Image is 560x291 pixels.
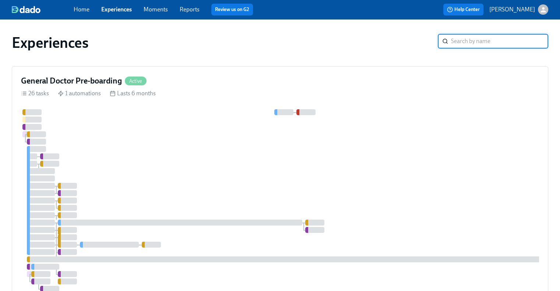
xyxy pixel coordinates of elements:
h1: Experiences [12,34,89,52]
img: dado [12,6,40,13]
a: Experiences [101,6,132,13]
div: Lasts 6 months [110,89,156,97]
button: [PERSON_NAME] [489,4,548,15]
span: Active [125,78,147,84]
p: [PERSON_NAME] [489,6,535,14]
a: dado [12,6,74,13]
a: Review us on G2 [215,6,249,13]
span: Help Center [447,6,480,13]
a: Reports [180,6,200,13]
input: Search by name [451,34,548,49]
a: Home [74,6,89,13]
h4: General Doctor Pre-boarding [21,75,122,86]
button: Help Center [443,4,483,15]
div: 26 tasks [21,89,49,97]
button: Review us on G2 [211,4,253,15]
a: Moments [144,6,168,13]
div: 1 automations [58,89,101,97]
